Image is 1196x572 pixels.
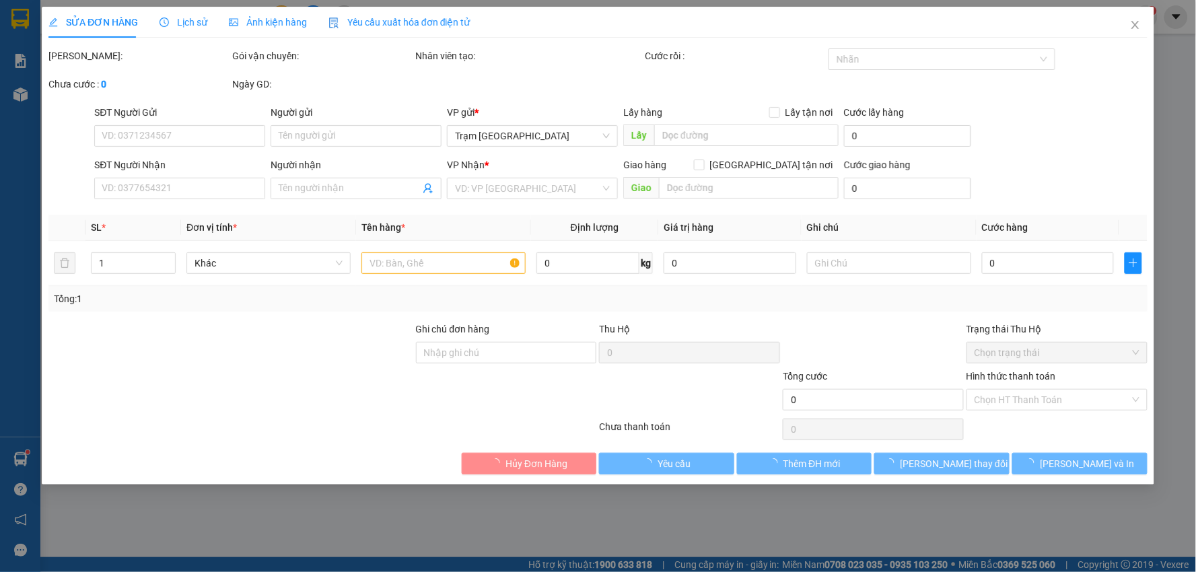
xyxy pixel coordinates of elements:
span: Chọn trạng thái [975,343,1139,363]
input: Cước lấy hàng [844,125,971,147]
div: Trạng thái Thu Hộ [966,322,1148,336]
span: environment [93,75,102,84]
div: [PERSON_NAME]: [48,48,230,63]
span: SL [91,222,102,233]
span: Lấy [624,124,655,146]
span: Giao hàng [624,159,667,170]
button: [PERSON_NAME] thay đổi [875,453,1010,474]
div: Tổng: 1 [54,291,462,306]
div: Chưa thanh toán [598,419,781,443]
label: Hình thức thanh toán [966,371,1056,382]
span: VP Nhận [448,159,485,170]
span: Trạm Sài Gòn [456,126,610,146]
div: Nhân viên tạo: [416,48,643,63]
span: loading [643,458,658,468]
label: Ghi chú đơn hàng [416,324,490,334]
span: [PERSON_NAME] thay đổi [901,456,1008,471]
span: loading [1026,458,1041,468]
span: Yêu cầu [658,456,691,471]
span: Lấy hàng [624,107,663,118]
span: Thêm ĐH mới [783,456,841,471]
input: Ghi chú đơn hàng [416,342,597,363]
label: Cước giao hàng [844,159,911,170]
button: plus [1125,252,1141,274]
b: 0 [101,79,106,90]
span: Cước hàng [982,222,1028,233]
span: Lấy tận nơi [780,105,839,120]
div: VP gửi [448,105,619,120]
div: Người gửi [271,105,442,120]
span: Lịch sử [160,17,207,28]
input: Ghi Chú [807,252,971,274]
span: user-add [423,183,434,194]
span: Yêu cầu xuất hóa đơn điện tử [328,17,470,28]
button: Yêu cầu [600,453,735,474]
span: edit [48,17,58,27]
span: kg [639,252,653,274]
b: T1 [PERSON_NAME], P Phú Thuỷ [93,74,175,114]
input: Dọc đường [660,177,839,199]
span: Hủy Đơn Hàng [505,456,567,471]
button: [PERSON_NAME] và In [1012,453,1148,474]
span: plus [1125,258,1141,269]
span: Tên hàng [361,222,405,233]
input: Dọc đường [655,124,839,146]
button: delete [54,252,75,274]
span: close [1130,20,1141,30]
span: clock-circle [160,17,169,27]
div: Gói vận chuyển: [232,48,413,63]
li: Trung Nga [7,7,195,32]
li: VP Trạm [GEOGRAPHIC_DATA] [7,57,93,102]
span: loading [886,458,901,468]
span: Định lượng [571,222,619,233]
span: [PERSON_NAME] và In [1041,456,1135,471]
button: Close [1117,7,1154,44]
div: SĐT Người Nhận [94,157,265,172]
img: icon [328,17,339,28]
input: Cước giao hàng [844,178,971,199]
img: logo.jpg [7,7,54,54]
div: SĐT Người Gửi [94,105,265,120]
span: Khác [195,253,343,273]
span: Giá trị hàng [664,222,713,233]
span: Thu Hộ [599,324,630,334]
span: loading [769,458,783,468]
span: Đơn vị tính [186,222,237,233]
span: Tổng cước [783,371,827,382]
button: Hủy Đơn Hàng [462,453,597,474]
button: Thêm ĐH mới [737,453,872,474]
div: Cước rồi : [645,48,826,63]
span: picture [229,17,238,27]
span: Giao [624,177,660,199]
input: VD: Bàn, Ghế [361,252,526,274]
span: Ảnh kiện hàng [229,17,307,28]
label: Cước lấy hàng [844,107,905,118]
div: Ngày GD: [232,77,413,92]
span: loading [491,458,505,468]
div: Người nhận [271,157,442,172]
span: [GEOGRAPHIC_DATA] tận nơi [705,157,839,172]
div: Chưa cước : [48,77,230,92]
li: VP [PERSON_NAME] [93,57,179,72]
span: SỬA ĐƠN HÀNG [48,17,138,28]
th: Ghi chú [802,215,977,241]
